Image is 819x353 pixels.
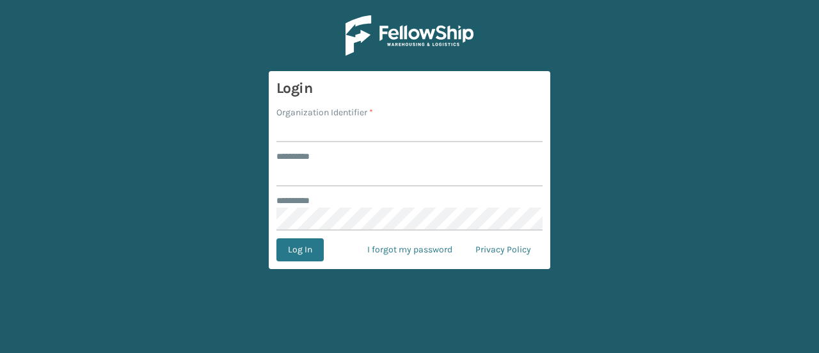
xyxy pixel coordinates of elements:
[346,15,473,56] img: Logo
[356,238,464,261] a: I forgot my password
[276,79,543,98] h3: Login
[464,238,543,261] a: Privacy Policy
[276,106,373,119] label: Organization Identifier
[276,238,324,261] button: Log In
